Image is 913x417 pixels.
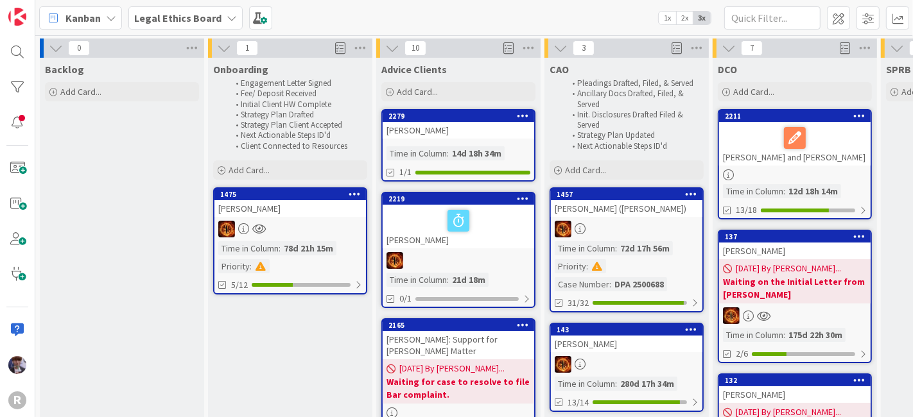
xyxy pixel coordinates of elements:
img: TR [218,221,235,237]
span: 1x [659,12,676,24]
span: 7 [741,40,763,56]
span: 1/1 [399,166,412,179]
div: 2211 [725,112,871,121]
a: 1457[PERSON_NAME] ([PERSON_NAME])TRTime in Column:72d 17h 56mPriority:Case Number:DPA 250068831/32 [550,187,704,312]
div: Time in Column [723,328,783,342]
a: 2219[PERSON_NAME]TRTime in Column:21d 18m0/1 [381,192,535,308]
img: TR [387,252,403,269]
span: Backlog [45,63,84,76]
b: Waiting on the Initial Letter from [PERSON_NAME] [723,275,867,301]
div: [PERSON_NAME] ([PERSON_NAME]) [551,200,702,217]
div: [PERSON_NAME] [214,200,366,217]
li: Strategy Plan Updated [565,130,702,140]
div: 137 [719,231,871,243]
a: 2211[PERSON_NAME] and [PERSON_NAME]Time in Column:12d 18h 14m13/18 [718,109,872,219]
div: 175d 22h 30m [785,328,846,342]
div: 2211 [719,110,871,122]
span: [DATE] By [PERSON_NAME]... [736,262,841,275]
div: 2219[PERSON_NAME] [383,193,534,248]
div: 280d 17h 34m [617,377,677,391]
span: 1 [236,40,258,56]
span: 0/1 [399,292,412,305]
span: DCO [718,63,737,76]
div: TR [719,307,871,324]
span: CAO [550,63,569,76]
div: [PERSON_NAME] [383,122,534,139]
div: 2279 [388,112,534,121]
span: 0 [68,40,90,56]
span: : [783,184,785,198]
span: 13/18 [736,203,757,217]
span: 10 [404,40,426,56]
input: Quick Filter... [724,6,821,30]
div: 132[PERSON_NAME] [719,375,871,403]
div: [PERSON_NAME] [719,386,871,403]
div: [PERSON_NAME] [719,243,871,259]
div: Time in Column [387,273,447,287]
div: 1457 [557,190,702,199]
div: 14d 18h 34m [449,146,505,160]
li: Pleadings Drafted, Filed, & Served [565,78,702,89]
div: 78d 21h 15m [281,241,336,255]
b: Waiting for case to resolve to file Bar complaint. [387,375,530,401]
span: Onboarding [213,63,268,76]
div: 1457 [551,189,702,200]
div: 2219 [388,194,534,203]
div: Priority [218,259,250,273]
div: 143 [551,324,702,336]
div: 72d 17h 56m [617,241,673,255]
span: SPRB [886,63,911,76]
div: Time in Column [555,241,615,255]
div: 1475[PERSON_NAME] [214,189,366,217]
div: 132 [725,376,871,385]
span: Kanban [65,10,101,26]
span: Add Card... [397,86,438,98]
div: 2211[PERSON_NAME] and [PERSON_NAME] [719,110,871,166]
div: 2165 [383,319,534,331]
div: [PERSON_NAME]: Support for [PERSON_NAME] Matter [383,331,534,359]
img: Visit kanbanzone.com [8,8,26,26]
span: : [586,259,588,273]
img: TR [555,356,571,373]
span: 5/12 [231,278,248,292]
a: 143[PERSON_NAME]TRTime in Column:280d 17h 34m13/14 [550,323,704,412]
div: TR [383,252,534,269]
span: 13/14 [568,396,589,409]
div: 1457[PERSON_NAME] ([PERSON_NAME]) [551,189,702,217]
li: Engagement Letter Signed [229,78,365,89]
span: Add Card... [733,86,774,98]
span: : [783,328,785,342]
div: 132 [719,375,871,386]
div: TR [551,221,702,237]
a: 1475[PERSON_NAME]TRTime in Column:78d 21h 15mPriority:5/12 [213,187,367,294]
img: TR [723,307,740,324]
img: TR [555,221,571,237]
span: : [615,377,617,391]
div: 143 [557,325,702,334]
div: Time in Column [218,241,279,255]
div: [PERSON_NAME] and [PERSON_NAME] [719,122,871,166]
div: TR [214,221,366,237]
span: Add Card... [60,86,101,98]
li: Init. Disclosures Drafted Filed & Served [565,110,702,131]
li: Initial Client HW Complete [229,99,365,110]
li: Next Actionable Steps ID'd [565,141,702,151]
div: TR [551,356,702,373]
li: Ancillary Docs Drafted, Filed, & Served [565,89,702,110]
div: Time in Column [387,146,447,160]
div: 143[PERSON_NAME] [551,324,702,352]
div: 1475 [214,189,366,200]
a: 2279[PERSON_NAME]Time in Column:14d 18h 34m1/1 [381,109,535,182]
li: Strategy Plan Drafted [229,110,365,120]
span: 3x [693,12,711,24]
li: Client Connected to Resources [229,141,365,151]
div: Time in Column [723,184,783,198]
div: Case Number [555,277,609,291]
span: Add Card... [565,164,606,176]
div: 12d 18h 14m [785,184,841,198]
li: Fee/ Deposit Received [229,89,365,99]
b: Legal Ethics Board [134,12,222,24]
a: 137[PERSON_NAME][DATE] By [PERSON_NAME]...Waiting on the Initial Letter from [PERSON_NAME]TRTime ... [718,230,872,363]
span: : [447,273,449,287]
span: 2x [676,12,693,24]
